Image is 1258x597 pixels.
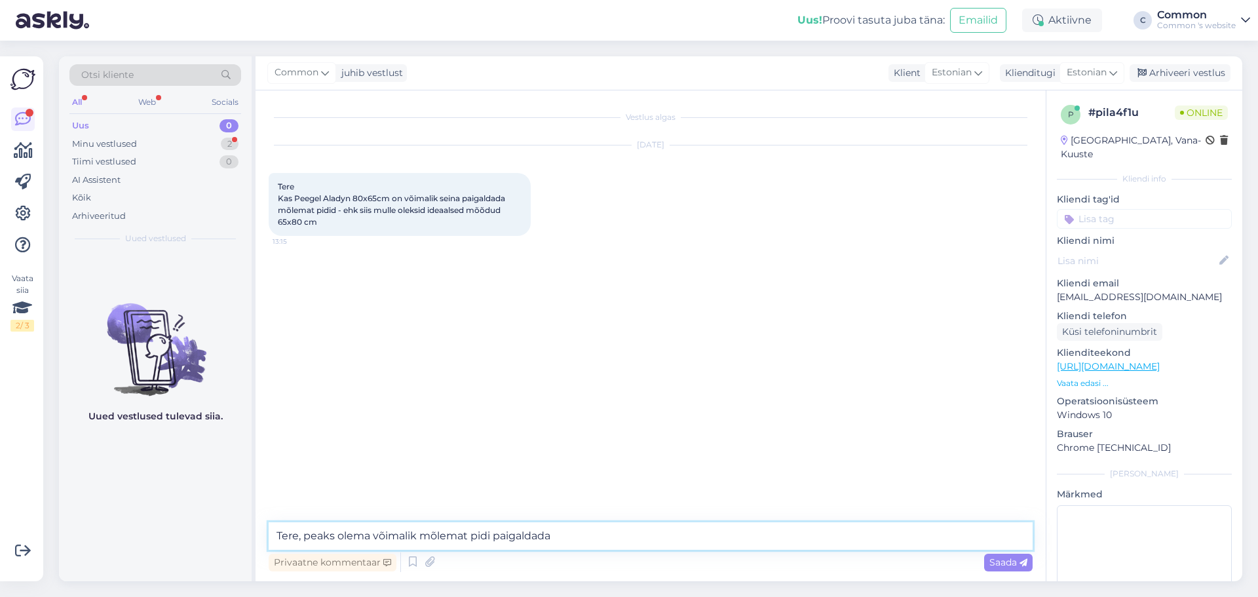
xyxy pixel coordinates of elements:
img: Askly Logo [10,67,35,92]
b: Uus! [797,14,822,26]
div: All [69,94,85,111]
p: Uued vestlused tulevad siia. [88,410,223,423]
div: Aktiivne [1022,9,1102,32]
span: Estonian [932,66,972,80]
span: 13:15 [273,237,322,246]
p: Märkmed [1057,488,1232,501]
span: p [1068,109,1074,119]
p: Chrome [TECHNICAL_ID] [1057,441,1232,455]
div: Kõik [72,191,91,204]
div: Klienditugi [1000,66,1056,80]
div: Arhiveeritud [72,210,126,223]
div: [DATE] [269,139,1033,151]
div: [GEOGRAPHIC_DATA], Vana-Kuuste [1061,134,1206,161]
span: Saada [989,556,1027,568]
p: [EMAIL_ADDRESS][DOMAIN_NAME] [1057,290,1232,304]
span: Estonian [1067,66,1107,80]
p: Operatsioonisüsteem [1057,395,1232,408]
div: Küsi telefoninumbrit [1057,323,1162,341]
div: Web [136,94,159,111]
p: Klienditeekond [1057,346,1232,360]
span: Online [1175,106,1228,120]
div: 0 [219,155,238,168]
div: Uus [72,119,89,132]
div: Privaatne kommentaar [269,554,396,571]
textarea: Tere, peaks olema võimalik mõlemat pidi paigaldada [269,522,1033,550]
div: C [1134,11,1152,29]
div: Klient [888,66,921,80]
div: 2 / 3 [10,320,34,332]
a: CommonCommon 's website [1157,10,1250,31]
div: juhib vestlust [336,66,403,80]
div: [PERSON_NAME] [1057,468,1232,480]
a: [URL][DOMAIN_NAME] [1057,360,1160,372]
div: Kliendi info [1057,173,1232,185]
p: Kliendi email [1057,277,1232,290]
div: Tiimi vestlused [72,155,136,168]
p: Kliendi telefon [1057,309,1232,323]
button: Emailid [950,8,1006,33]
div: Vestlus algas [269,111,1033,123]
span: Otsi kliente [81,68,134,82]
p: Kliendi nimi [1057,234,1232,248]
span: Tere Kas Peegel Aladyn 80x65cm on võimalik seina paigaldada mõlemat pidid - ehk siis mulle oleksi... [278,182,507,227]
p: Vaata edasi ... [1057,377,1232,389]
div: Arhiveeri vestlus [1130,64,1230,82]
div: Socials [209,94,241,111]
div: 2 [221,138,238,151]
div: Common [1157,10,1236,20]
p: Brauser [1057,427,1232,441]
img: No chats [59,280,252,398]
div: Proovi tasuta juba täna: [797,12,945,28]
div: Vaata siia [10,273,34,332]
div: Common 's website [1157,20,1236,31]
div: 0 [219,119,238,132]
span: Uued vestlused [125,233,186,244]
input: Lisa nimi [1058,254,1217,268]
div: Minu vestlused [72,138,137,151]
div: # pila4f1u [1088,105,1175,121]
span: Common [275,66,318,80]
div: AI Assistent [72,174,121,187]
p: Windows 10 [1057,408,1232,422]
p: Kliendi tag'id [1057,193,1232,206]
input: Lisa tag [1057,209,1232,229]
